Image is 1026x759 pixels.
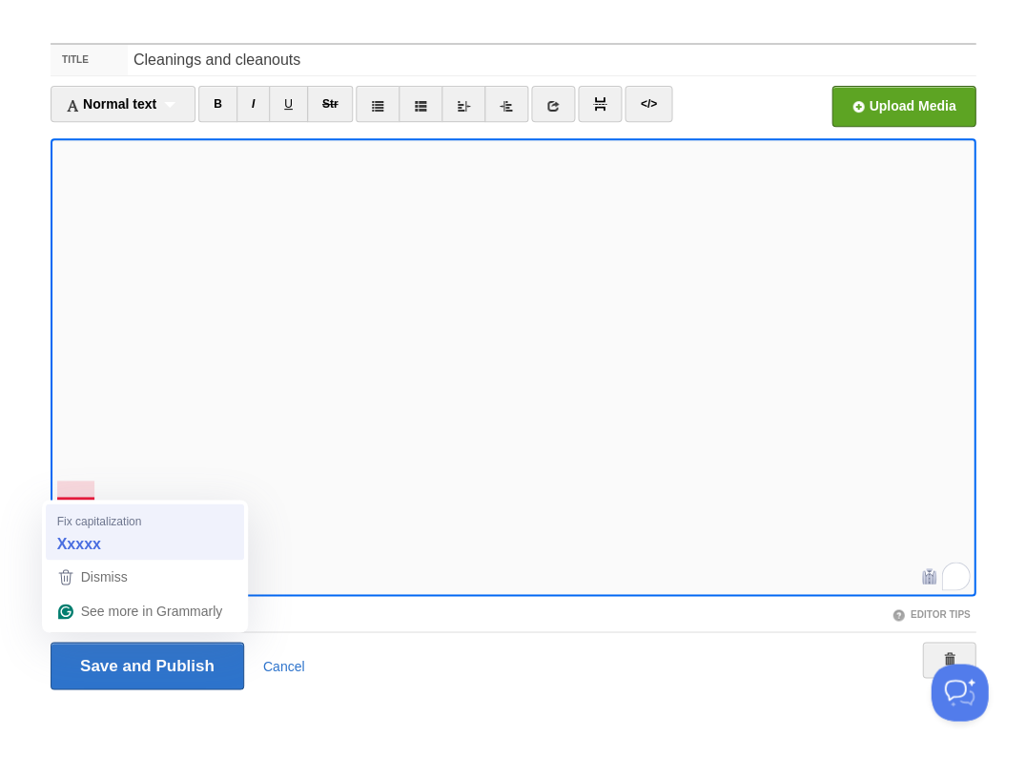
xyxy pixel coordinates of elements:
img: pagebreak-icon.png [593,97,606,111]
a: Editor Tips [892,608,970,619]
a: Str [307,86,354,122]
label: Title [51,45,128,75]
iframe: Help Scout Beacon - Open [931,664,988,721]
input: Save and Publish [51,642,244,689]
a: B [198,86,237,122]
del: Str [322,97,339,111]
a: U [269,86,308,122]
a: Cancel [263,658,305,673]
a: </> [625,86,671,122]
a: I [236,86,270,122]
span: Normal text [66,96,156,112]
